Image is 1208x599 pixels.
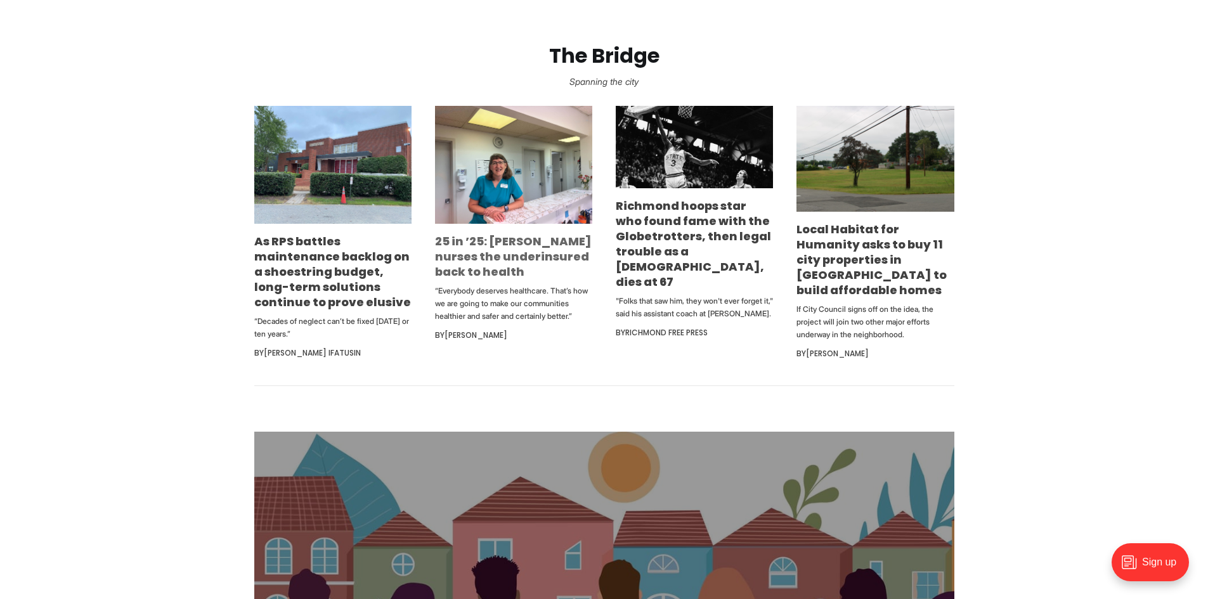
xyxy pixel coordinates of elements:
[445,330,507,340] a: [PERSON_NAME]
[435,233,592,280] a: 25 in ’25: [PERSON_NAME] nurses the underinsured back to health
[435,106,592,224] img: 25 in ’25: Marilyn Metzler nurses the underinsured back to health
[616,295,773,320] p: "Folks that saw him, they won't ever forget it," said his assistant coach at [PERSON_NAME].
[796,221,947,298] a: Local Habitat for Humanity asks to buy 11 city properties in [GEOGRAPHIC_DATA] to build affordabl...
[435,328,592,343] div: By
[625,327,708,338] a: Richmond Free Press
[1101,537,1208,599] iframe: portal-trigger
[796,346,954,361] div: By
[264,347,361,358] a: [PERSON_NAME] Ifatusin
[20,44,1188,68] h2: The Bridge
[796,303,954,341] p: If City Council signs off on the idea, the project will join two other major efforts underway in ...
[616,198,771,290] a: Richmond hoops star who found fame with the Globetrotters, then legal trouble as a [DEMOGRAPHIC_D...
[616,106,773,188] img: Richmond hoops star who found fame with the Globetrotters, then legal trouble as a pastor, dies a...
[254,233,411,310] a: As RPS battles maintenance backlog on a shoestring budget, long-term solutions continue to prove ...
[20,73,1188,91] p: Spanning the city
[254,106,412,224] img: As RPS battles maintenance backlog on a shoestring budget, long-term solutions continue to prove ...
[254,315,412,340] p: “Decades of neglect can’t be fixed [DATE] or ten years.”
[616,325,773,340] div: By
[435,285,592,323] p: “Everybody deserves healthcare. That’s how we are going to make our communities healthier and saf...
[806,348,869,359] a: [PERSON_NAME]
[796,106,954,212] img: Local Habitat for Humanity asks to buy 11 city properties in Northside to build affordable homes
[254,345,412,361] div: By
